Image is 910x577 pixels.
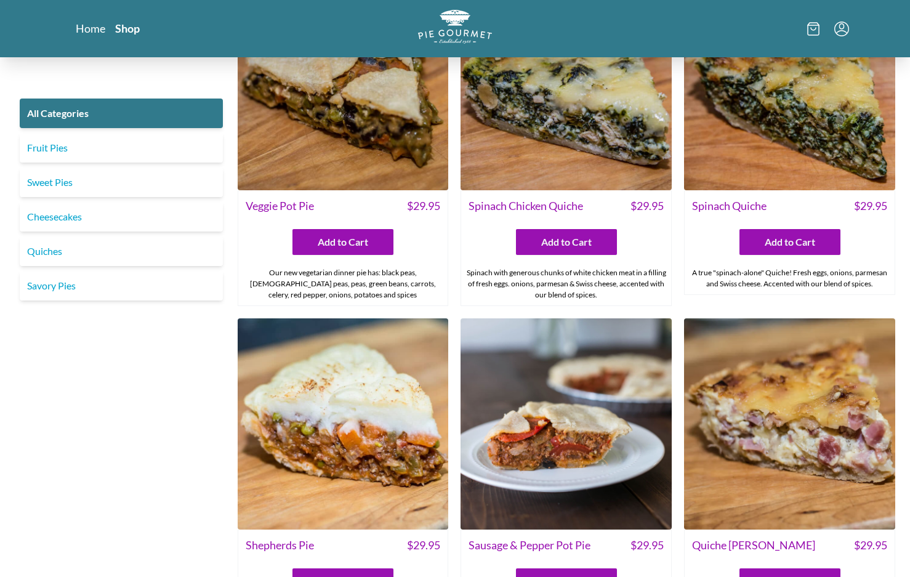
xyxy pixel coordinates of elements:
[541,235,592,249] span: Add to Cart
[238,262,448,305] div: Our new vegetarian dinner pie has: black peas, [DEMOGRAPHIC_DATA] peas, peas, green beans, carrot...
[630,537,664,554] span: $ 29.95
[834,22,849,36] button: Menu
[692,537,815,554] span: Quiche [PERSON_NAME]
[20,236,223,266] a: Quiches
[20,133,223,163] a: Fruit Pies
[238,318,449,530] img: Shepherds Pie
[765,235,815,249] span: Add to Cart
[20,271,223,301] a: Savory Pies
[20,99,223,128] a: All Categories
[246,198,314,214] span: Veggie Pot Pie
[854,537,887,554] span: $ 29.95
[854,198,887,214] span: $ 29.95
[407,537,440,554] span: $ 29.95
[20,167,223,197] a: Sweet Pies
[418,10,492,47] a: Logo
[684,318,895,530] img: Quiche Lorraine
[739,229,840,255] button: Add to Cart
[115,21,140,36] a: Shop
[469,537,590,554] span: Sausage & Pepper Pot Pie
[20,202,223,232] a: Cheesecakes
[685,262,895,294] div: A true "spinach-alone" Quiche! Fresh eggs, onions, parmesan and Swiss cheese. Accented with our b...
[516,229,617,255] button: Add to Cart
[246,537,314,554] span: Shepherds Pie
[418,10,492,44] img: logo
[292,229,393,255] button: Add to Cart
[318,235,368,249] span: Add to Cart
[630,198,664,214] span: $ 29.95
[407,198,440,214] span: $ 29.95
[461,262,671,305] div: Spinach with generous chunks of white chicken meat in a filling of fresh eggs. onions, parmesan &...
[461,318,672,530] img: Sausage & Pepper Pot Pie
[469,198,583,214] span: Spinach Chicken Quiche
[692,198,767,214] span: Spinach Quiche
[76,21,105,36] a: Home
